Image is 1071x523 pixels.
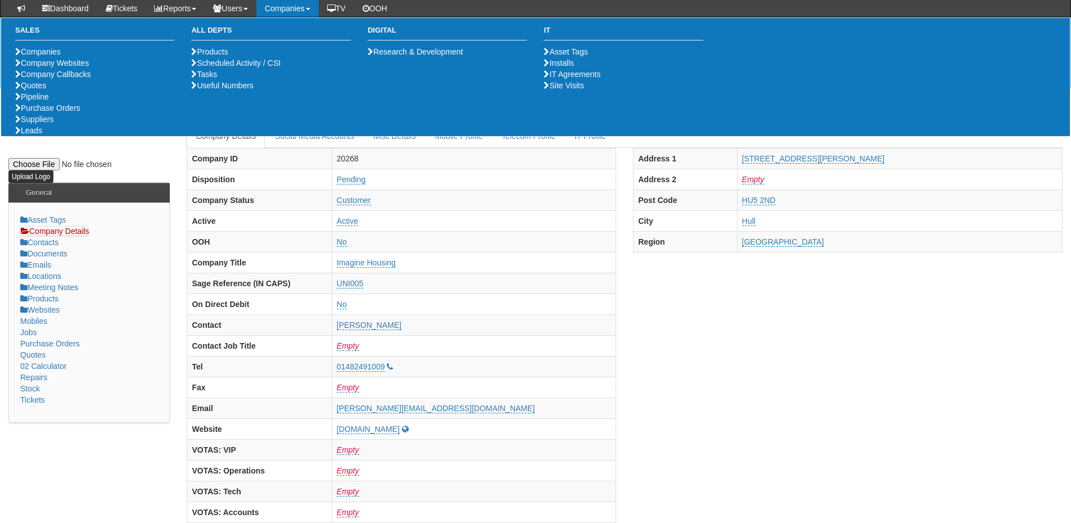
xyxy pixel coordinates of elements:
[20,362,67,371] a: 02 Calculator
[187,356,332,377] th: Tel
[187,148,332,169] th: Company ID
[8,170,53,183] input: Upload Logo
[187,335,332,356] th: Contact Job Title
[337,237,347,247] a: No
[15,70,91,79] a: Company Callbacks
[187,481,332,502] th: VOTAS: Tech
[187,231,332,252] th: OOH
[15,26,174,40] h3: Sales
[544,26,703,40] h3: IT
[191,58,281,67] a: Scheduled Activity / CSI
[20,395,45,404] a: Tickets
[20,350,46,359] a: Quotes
[337,258,396,268] a: Imagine Housing
[634,210,737,231] th: City
[20,272,61,281] a: Locations
[20,226,89,236] a: Company Details
[368,47,463,56] a: Research & Development
[187,502,332,522] th: VOTAS: Accounts
[187,460,332,481] th: VOTAS: Operations
[20,339,80,348] a: Purchase Orders
[15,115,53,124] a: Suppliers
[337,445,359,455] a: Empty
[337,175,365,184] a: Pending
[337,321,401,330] a: [PERSON_NAME]
[337,404,535,413] a: [PERSON_NAME][EMAIL_ADDRESS][DOMAIN_NAME]
[15,81,46,90] a: Quotes
[634,148,737,169] th: Address 1
[15,126,42,135] a: Leads
[20,373,47,382] a: Repairs
[634,169,737,190] th: Address 2
[187,418,332,439] th: Website
[742,175,765,184] a: Empty
[187,273,332,294] th: Sage Reference (IN CAPS)
[191,47,228,56] a: Products
[187,314,332,335] th: Contact
[742,154,885,164] a: [STREET_ADDRESS][PERSON_NAME]
[337,508,359,517] a: Empty
[15,103,80,112] a: Purchase Orders
[191,70,217,79] a: Tasks
[544,47,588,56] a: Asset Tags
[544,81,584,90] a: Site Visits
[187,377,332,398] th: Fax
[337,196,371,205] a: Customer
[337,425,400,434] a: [DOMAIN_NAME]
[20,249,67,258] a: Documents
[187,398,332,418] th: Email
[544,58,574,67] a: Installs
[20,328,37,337] a: Jobs
[187,294,332,314] th: On Direct Debit
[191,26,350,40] h3: All Depts
[337,383,359,393] a: Empty
[187,210,332,231] th: Active
[15,58,89,67] a: Company Websites
[337,487,359,497] a: Empty
[742,196,776,205] a: HU5 2ND
[337,466,359,476] a: Empty
[20,294,58,303] a: Products
[368,26,527,40] h3: Digital
[544,70,600,79] a: IT Agreements
[20,260,51,269] a: Emails
[15,47,61,56] a: Companies
[337,217,358,226] a: Active
[634,231,737,252] th: Region
[20,238,58,247] a: Contacts
[634,190,737,210] th: Post Code
[20,317,47,326] a: Mobiles
[187,252,332,273] th: Company Title
[20,305,60,314] a: Websites
[742,217,756,226] a: Hull
[332,148,616,169] td: 20268
[337,341,359,351] a: Empty
[15,92,49,101] a: Pipeline
[20,283,78,292] a: Meeting Notes
[20,215,66,224] a: Asset Tags
[187,190,332,210] th: Company Status
[20,183,57,202] h3: General
[337,300,347,309] a: No
[191,81,253,90] a: Useful Numbers
[337,362,385,372] a: 01482491009
[20,384,40,393] a: Stock
[742,237,824,247] a: [GEOGRAPHIC_DATA]
[187,439,332,460] th: VOTAS: VIP
[337,279,363,288] a: UNI005
[187,169,332,190] th: Disposition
